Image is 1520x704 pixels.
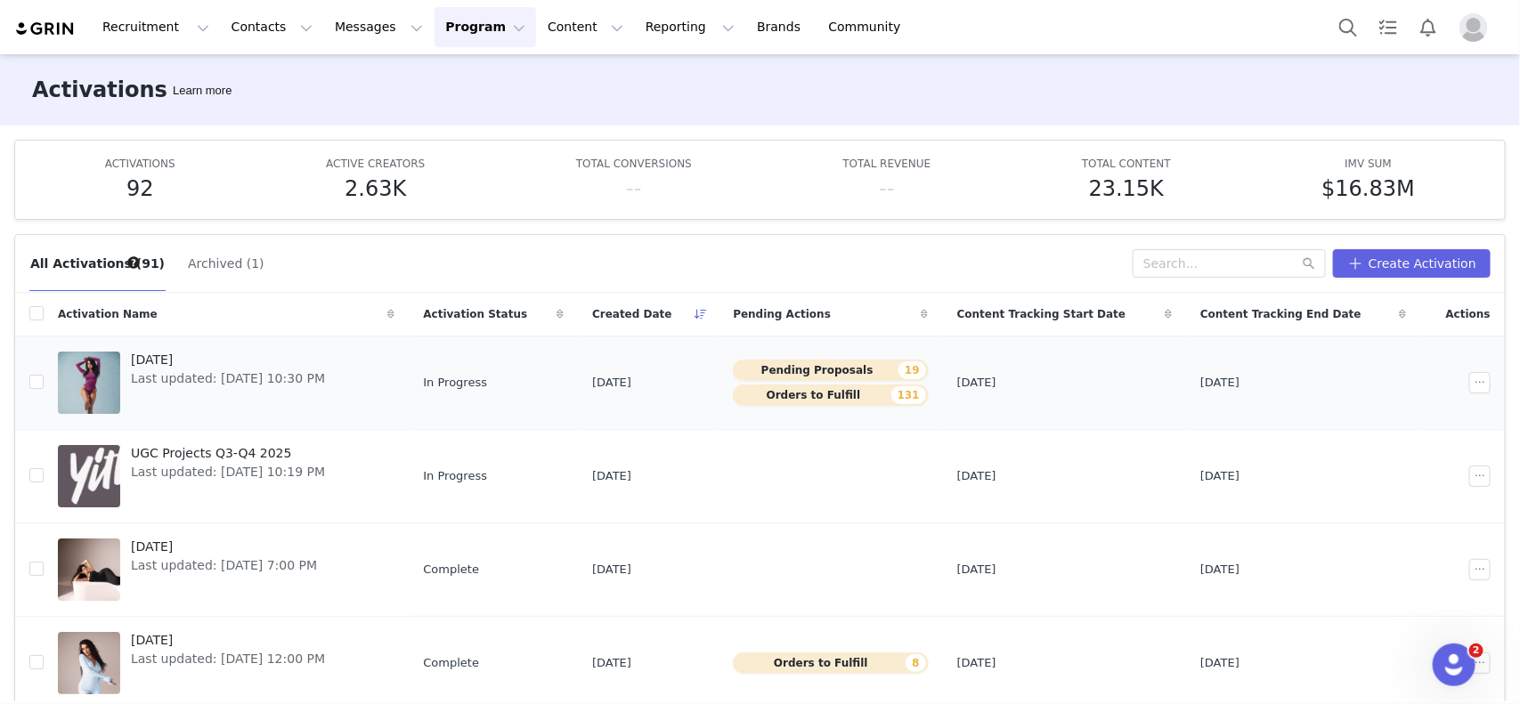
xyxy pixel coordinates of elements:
[1459,13,1488,42] img: placeholder-profile.jpg
[592,561,631,579] span: [DATE]
[435,7,536,47] button: Program
[423,561,479,579] span: Complete
[131,631,325,650] span: [DATE]
[537,7,634,47] button: Content
[1369,7,1408,47] a: Tasks
[1200,467,1240,485] span: [DATE]
[957,561,996,579] span: [DATE]
[1329,7,1368,47] button: Search
[843,158,931,170] span: TOTAL REVENUE
[326,158,425,170] span: ACTIVE CREATORS
[169,82,235,100] div: Tooltip anchor
[92,7,220,47] button: Recruitment
[423,467,487,485] span: In Progress
[1200,561,1240,579] span: [DATE]
[818,7,920,47] a: Community
[957,654,996,672] span: [DATE]
[423,306,527,322] span: Activation Status
[592,374,631,392] span: [DATE]
[324,7,434,47] button: Messages
[957,374,996,392] span: [DATE]
[733,652,928,674] button: Orders to Fulfill8
[131,556,317,575] span: Last updated: [DATE] 7:00 PM
[58,441,394,512] a: UGC Projects Q3-Q4 2025Last updated: [DATE] 10:19 PM
[58,306,158,322] span: Activation Name
[1082,158,1171,170] span: TOTAL CONTENT
[131,351,325,369] span: [DATE]
[1449,13,1506,42] button: Profile
[1303,257,1315,270] i: icon: search
[1420,295,1505,333] div: Actions
[1200,374,1240,392] span: [DATE]
[131,463,325,481] span: Last updated: [DATE] 10:19 PM
[1200,654,1240,672] span: [DATE]
[1409,7,1448,47] button: Notifications
[126,255,142,271] div: Tooltip anchor
[423,654,479,672] span: Complete
[1322,173,1416,205] h5: $16.83M
[592,306,672,322] span: Created Date
[879,173,894,205] h5: --
[746,7,817,47] a: Brands
[221,7,323,47] button: Contacts
[345,173,406,205] h5: 2.63K
[592,467,631,485] span: [DATE]
[29,249,166,278] button: All Activations (91)
[1469,643,1483,658] span: 2
[1200,306,1361,322] span: Content Tracking End Date
[187,249,265,278] button: Archived (1)
[131,444,325,463] span: UGC Projects Q3-Q4 2025
[126,173,154,205] h5: 92
[733,384,928,406] button: Orders to Fulfill131
[58,534,394,605] a: [DATE]Last updated: [DATE] 7:00 PM
[58,347,394,418] a: [DATE]Last updated: [DATE] 10:30 PM
[1333,249,1491,278] button: Create Activation
[58,627,394,699] a: [DATE]Last updated: [DATE] 12:00 PM
[733,306,831,322] span: Pending Actions
[626,173,641,205] h5: --
[131,538,317,556] span: [DATE]
[635,7,745,47] button: Reporting
[576,158,692,170] span: TOTAL CONVERSIONS
[14,20,77,37] img: grin logo
[1089,173,1164,205] h5: 23.15K
[1133,249,1326,278] input: Search...
[957,467,996,485] span: [DATE]
[131,650,325,668] span: Last updated: [DATE] 12:00 PM
[957,306,1126,322] span: Content Tracking Start Date
[733,360,928,381] button: Pending Proposals19
[131,369,325,388] span: Last updated: [DATE] 10:30 PM
[423,374,487,392] span: In Progress
[32,74,167,106] h3: Activations
[105,158,175,170] span: ACTIVATIONS
[1345,158,1393,170] span: IMV SUM
[1433,643,1475,686] iframe: Intercom live chat
[592,654,631,672] span: [DATE]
